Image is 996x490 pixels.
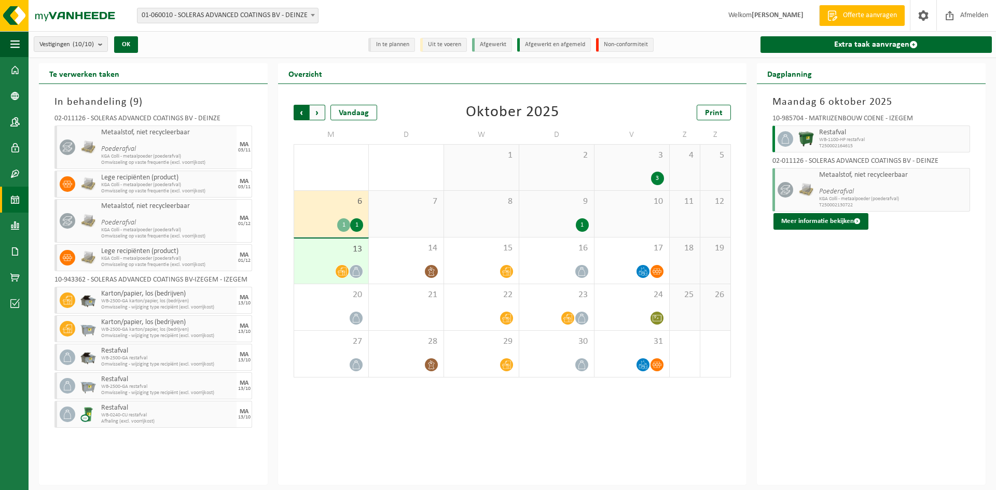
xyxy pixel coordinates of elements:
[101,304,234,311] span: Omwisseling - wijziging type recipiënt (excl. voorrijkost)
[700,125,731,144] td: Z
[54,276,252,287] div: 10-943362 - SOLERAS ADVANCED COATINGS BV-IZEGEM - IZEGEM
[238,301,251,306] div: 13/10
[299,289,363,301] span: 20
[524,243,589,254] span: 16
[101,384,234,390] span: WB-2500-GA restafval
[238,258,251,263] div: 01/12
[80,378,96,394] img: WB-2500-GAL-GY-01
[101,129,234,137] span: Metaalstof, niet recycleerbaar
[101,188,234,194] span: Omwisseling op vaste frequentie (excl. voorrijkost)
[101,390,234,396] span: Omwisseling - wijziging type recipiënt (excl. voorrijkost)
[278,63,333,83] h2: Overzicht
[101,318,234,327] span: Karton/papier, los (bedrijven)
[697,105,731,120] a: Print
[80,176,96,192] img: PB-PA-0000-WDN-00-03
[310,105,325,120] span: Volgende
[101,361,234,368] span: Omwisseling - wijziging type recipiënt (excl. voorrijkost)
[101,233,234,240] span: Omwisseling op vaste frequentie (excl. voorrijkost)
[600,196,664,207] span: 10
[675,196,695,207] span: 11
[238,221,251,227] div: 01/12
[238,358,251,363] div: 13/10
[819,188,854,195] i: Poederafval
[238,329,251,334] div: 13/10
[449,289,514,301] span: 22
[240,380,248,386] div: MA
[101,333,234,339] span: Omwisseling - wijziging type recipiënt (excl. voorrijkost)
[330,105,377,120] div: Vandaag
[819,196,967,202] span: KGA Colli - metaalpoeder (poederafval)
[524,336,589,347] span: 30
[840,10,900,21] span: Offerte aanvragen
[54,115,252,125] div: 02-011126 - SOLERAS ADVANCED COATINGS BV - DEINZE
[80,321,96,337] img: WB-2500-GAL-GY-01
[238,415,251,420] div: 13/10
[466,105,559,120] div: Oktober 2025
[240,178,248,185] div: MA
[299,196,363,207] span: 6
[133,97,139,107] span: 9
[101,262,234,268] span: Omwisseling op vaste frequentie (excl. voorrijkost)
[101,404,234,412] span: Restafval
[240,215,248,221] div: MA
[101,174,234,182] span: Lege recipiënten (product)
[39,63,130,83] h2: Te verwerken taken
[798,131,814,147] img: WB-1100-HPE-GN-01
[819,171,967,179] span: Metaalstof, niet recycleerbaar
[240,323,248,329] div: MA
[240,142,248,148] div: MA
[34,36,108,52] button: Vestigingen(10/10)
[706,150,725,161] span: 5
[238,185,251,190] div: 03/11
[524,196,589,207] span: 9
[819,129,967,137] span: Restafval
[517,38,591,52] li: Afgewerkt en afgemeld
[819,137,967,143] span: WB-1100-HP restafval
[524,150,589,161] span: 2
[757,63,822,83] h2: Dagplanning
[420,38,467,52] li: Uit te voeren
[600,243,664,254] span: 17
[80,292,96,308] img: WB-5000-GAL-GY-01
[374,336,438,347] span: 28
[350,218,363,232] div: 1
[524,289,589,301] span: 23
[80,139,96,155] img: LP-PA-00000-WDN-11
[101,145,136,153] i: Poederafval
[294,105,309,120] span: Vorige
[705,109,723,117] span: Print
[368,38,415,52] li: In te plannen
[449,336,514,347] span: 29
[675,150,695,161] span: 4
[752,11,804,19] strong: [PERSON_NAME]
[238,386,251,391] div: 13/10
[101,298,234,304] span: WB-2500-GA karton/papier, los (bedrijven)
[101,202,234,211] span: Metaalstof, niet recycleerbaar
[819,202,967,208] span: T250002130722
[137,8,318,23] span: 01-060010 - SOLERAS ADVANCED COATINGS BV - DEINZE
[600,289,664,301] span: 24
[374,289,438,301] span: 21
[80,349,96,365] img: WB-5000-GAL-GY-01
[773,213,868,230] button: Meer informatie bekijken
[238,148,251,153] div: 03/11
[101,256,234,262] span: KGA Colli - metaalpoeder (poederafval)
[760,36,992,53] a: Extra taak aanvragen
[706,196,725,207] span: 12
[101,355,234,361] span: WB-2500-GA restafval
[819,5,905,26] a: Offerte aanvragen
[73,41,94,48] count: (10/10)
[80,250,96,265] img: PB-PA-0000-WDN-00-03
[449,243,514,254] span: 15
[39,37,94,52] span: Vestigingen
[594,125,670,144] td: V
[369,125,444,144] td: D
[444,125,519,144] td: W
[101,347,234,355] span: Restafval
[772,158,970,168] div: 02-011126 - SOLERAS ADVANCED COATINGS BV - DEINZE
[819,143,967,149] span: T250002164615
[600,336,664,347] span: 31
[101,412,234,418] span: WB-0240-CU restafval
[101,153,234,160] span: KGA Colli - metaalpoeder (poederafval)
[675,289,695,301] span: 25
